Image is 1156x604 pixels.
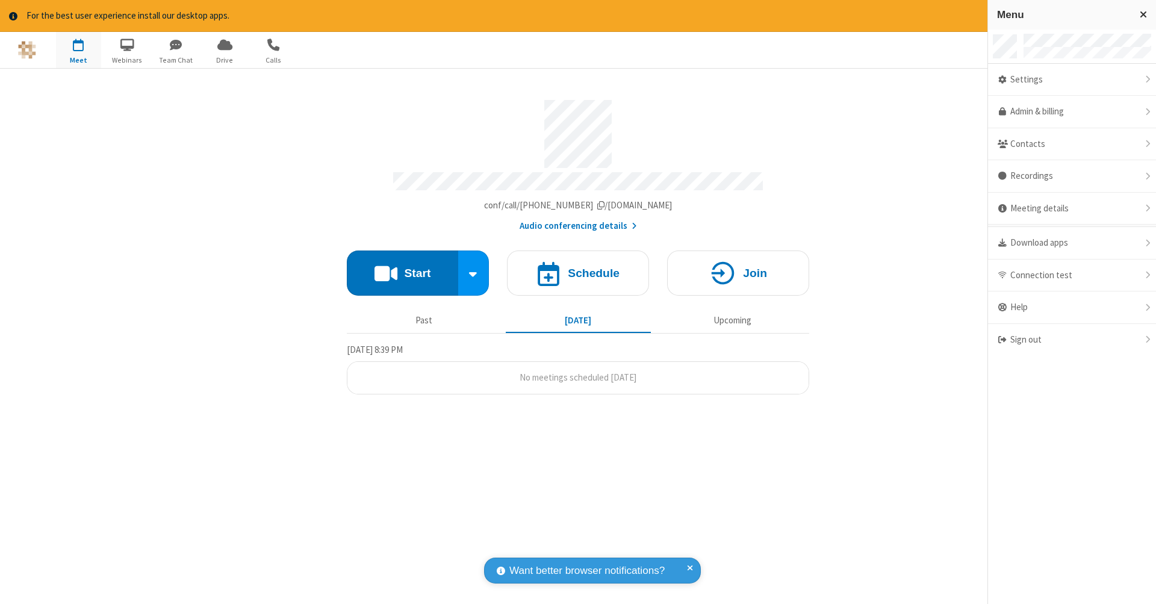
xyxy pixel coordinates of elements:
button: Copy my meeting room linkCopy my meeting room link [484,199,673,213]
div: Open menu [986,32,1156,68]
div: Recordings [988,160,1156,193]
span: Team Chat [154,55,199,66]
div: For the best user experience install our desktop apps. [26,9,1057,23]
h4: Schedule [568,267,620,279]
button: Audio conferencing details [520,219,637,233]
span: Copy my meeting room link [484,199,673,211]
div: Meeting details [988,193,1156,225]
section: Today's Meetings [347,343,809,394]
h4: Join [743,267,767,279]
button: Past [352,310,497,332]
button: Logo [4,32,49,68]
span: [DATE] 8:39 PM [347,344,403,355]
span: Webinars [105,55,150,66]
span: Drive [202,55,247,66]
h3: Menu [997,9,1129,20]
div: Download apps [988,227,1156,260]
span: Calls [251,55,296,66]
span: No meetings scheduled [DATE] [520,372,636,383]
div: Settings [988,64,1156,96]
h4: Start [404,267,430,279]
div: Start conference options [458,251,489,296]
img: QA Selenium DO NOT DELETE OR CHANGE [18,41,36,59]
span: Want better browser notifications? [509,563,665,579]
button: Upcoming [660,310,805,332]
a: Admin & billing [988,96,1156,128]
div: Help [988,291,1156,324]
button: Schedule [507,251,649,296]
button: Join [667,251,809,296]
div: Connection test [988,260,1156,292]
span: Meet [56,55,101,66]
button: [DATE] [506,310,651,332]
div: Contacts [988,128,1156,161]
section: Account details [347,91,809,232]
div: Sign out [988,324,1156,356]
button: Start [347,251,458,296]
